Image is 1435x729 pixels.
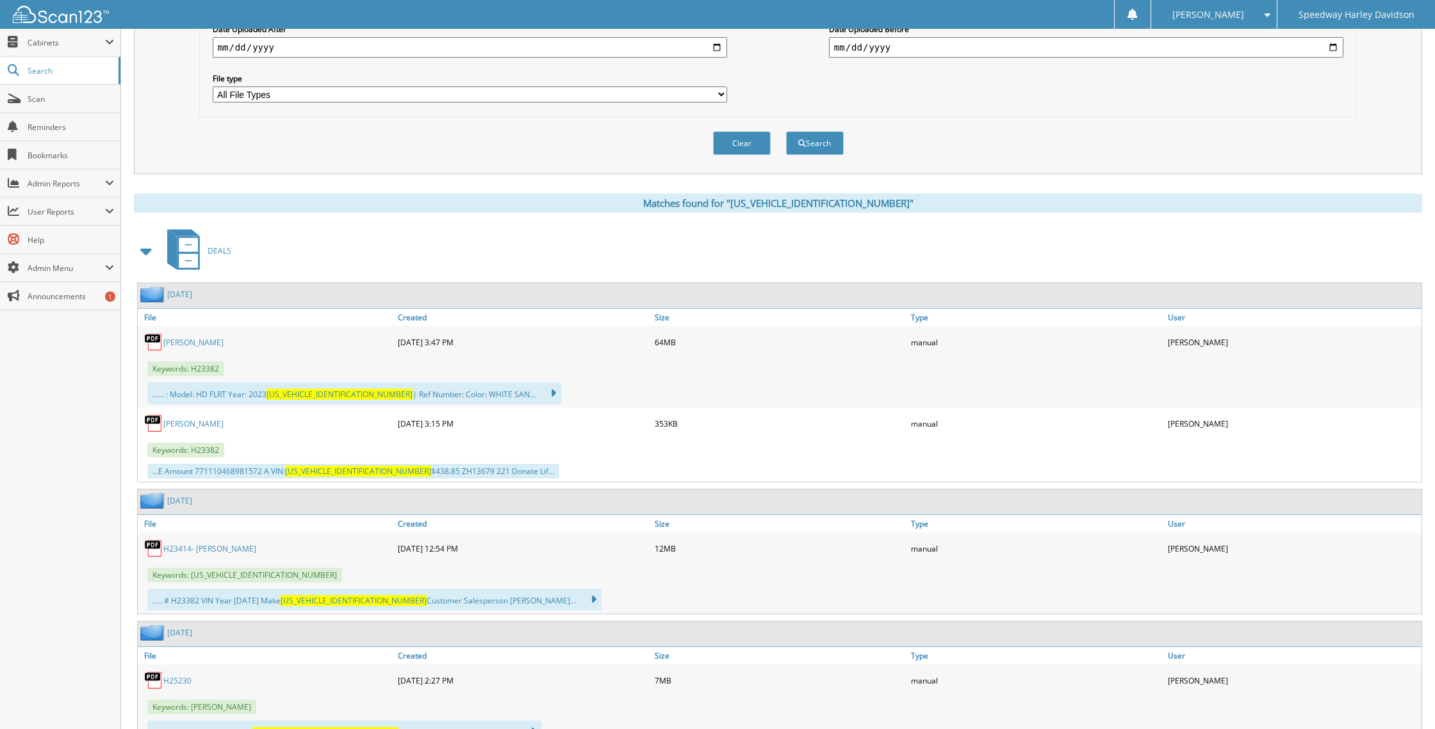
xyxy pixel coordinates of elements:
[144,539,163,558] img: PDF.png
[134,193,1422,213] div: Matches found for "[US_VEHICLE_IDENTIFICATION_NUMBER]"
[1165,309,1422,326] a: User
[395,647,652,664] a: Created
[908,309,1165,326] a: Type
[395,668,652,693] div: [DATE] 2:27 PM
[213,73,728,84] label: File type
[213,37,728,58] input: start
[163,418,224,429] a: [PERSON_NAME]
[28,263,105,274] span: Admin Menu
[28,234,114,245] span: Help
[167,627,192,638] a: [DATE]
[147,700,256,714] span: Keywords: [PERSON_NAME]
[144,414,163,433] img: PDF.png
[395,309,652,326] a: Created
[652,536,908,561] div: 12MB
[395,515,652,532] a: Created
[1165,329,1422,355] div: [PERSON_NAME]
[1165,536,1422,561] div: [PERSON_NAME]
[167,495,192,506] a: [DATE]
[147,568,342,582] span: Keywords: [US_VEHICLE_IDENTIFICATION_NUMBER]
[281,595,427,606] span: [US_VEHICLE_IDENTIFICATION_NUMBER]
[652,647,908,664] a: Size
[140,286,167,302] img: folder2.png
[652,329,908,355] div: 64MB
[786,131,844,155] button: Search
[147,589,602,610] div: ..... # H23382 VIN Year [DATE] Make Customer Salesperson [PERSON_NAME]...
[1165,515,1422,532] a: User
[163,337,224,348] a: [PERSON_NAME]
[285,466,431,477] span: [US_VEHICLE_IDENTIFICATION_NUMBER]
[908,668,1165,693] div: manual
[28,65,112,76] span: Search
[713,131,771,155] button: Clear
[105,291,115,302] div: 1
[140,493,167,509] img: folder2.png
[167,289,192,300] a: [DATE]
[28,94,114,104] span: Scan
[829,24,1344,35] label: Date Uploaded Before
[28,37,105,48] span: Cabinets
[147,443,224,457] span: Keywords: H23382
[1299,11,1414,19] span: Speedway Harley Davidson
[138,309,395,326] a: File
[144,671,163,690] img: PDF.png
[908,411,1165,436] div: manual
[208,245,231,256] span: DEALS
[213,24,728,35] label: Date Uploaded After
[160,225,231,276] a: DEALS
[28,122,114,133] span: Reminders
[28,291,114,302] span: Announcements
[13,6,109,23] img: scan123-logo-white.svg
[395,411,652,436] div: [DATE] 3:15 PM
[908,515,1165,532] a: Type
[908,536,1165,561] div: manual
[1172,11,1244,19] span: [PERSON_NAME]
[140,625,167,641] img: folder2.png
[138,515,395,532] a: File
[163,675,192,686] a: H25230
[1165,668,1422,693] div: [PERSON_NAME]
[652,668,908,693] div: 7MB
[652,515,908,532] a: Size
[28,178,105,189] span: Admin Reports
[28,150,114,161] span: Bookmarks
[908,647,1165,664] a: Type
[144,332,163,352] img: PDF.png
[147,361,224,376] span: Keywords: H23382
[829,37,1344,58] input: end
[1165,411,1422,436] div: [PERSON_NAME]
[652,411,908,436] div: 353KB
[652,309,908,326] a: Size
[147,464,559,479] div: ...E Amount 771110468981572 A VIN: $438.85 ZH13679 221 Donate Lif...
[395,536,652,561] div: [DATE] 12:54 PM
[163,543,256,554] a: H23414- [PERSON_NAME]
[1165,647,1422,664] a: User
[266,389,413,400] span: [US_VEHICLE_IDENTIFICATION_NUMBER]
[147,382,561,404] div: ...... : Model: HD FLRT Year: 2023 | Ref Number: Color: WHITE SAN...
[395,329,652,355] div: [DATE] 3:47 PM
[28,206,105,217] span: User Reports
[908,329,1165,355] div: manual
[138,647,395,664] a: File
